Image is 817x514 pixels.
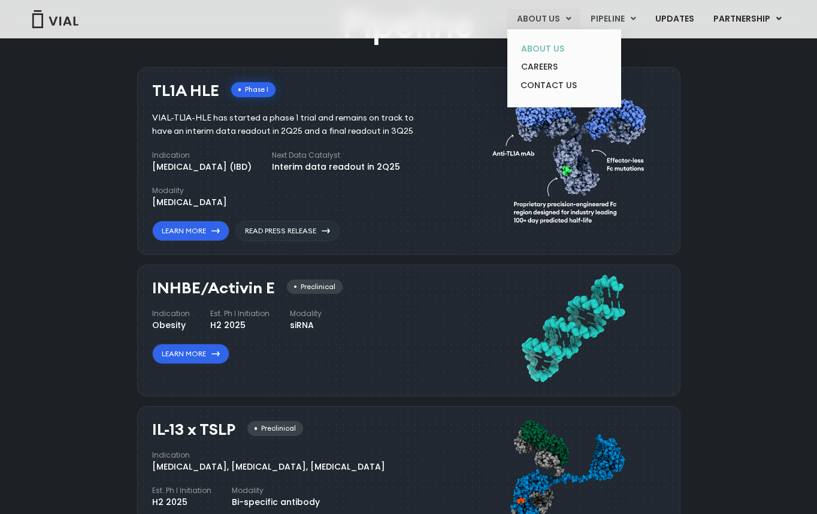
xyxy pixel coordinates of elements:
[152,450,385,461] h4: Indication
[272,150,400,161] h4: Next Data Catalyst
[152,421,235,438] h3: IL-13 x TSLP
[152,82,219,100] h3: TL1A HLE
[152,461,385,473] div: [MEDICAL_DATA], [MEDICAL_DATA], [MEDICAL_DATA]
[235,221,340,241] a: Read Press Release
[492,76,653,241] img: TL1A antibody diagram.
[232,496,320,509] div: Bi-specific antibody
[152,221,229,241] a: Learn More
[287,279,343,294] div: Preclinical
[152,308,190,319] h4: Indication
[247,421,303,436] div: Preclinical
[512,40,616,58] a: ABOUT US
[152,161,252,173] div: [MEDICAL_DATA] (IBD)
[512,58,616,76] a: CAREERS
[512,76,616,95] a: CONTACT US
[581,9,645,29] a: PIPELINEMenu Toggle
[152,185,227,196] h4: Modality
[152,150,252,161] h4: Indication
[210,319,270,332] div: H2 2025
[272,161,400,173] div: Interim data readout in 2Q25
[704,9,791,29] a: PARTNERSHIPMenu Toggle
[152,279,275,297] h3: INHBE/Activin E
[210,308,270,319] h4: Est. Ph I Initiation
[152,112,432,138] div: VIAL-TL1A-HLE has started a phase 1 trial and remains on track to have an interim data readout in...
[152,496,211,509] div: H2 2025
[31,10,79,28] img: Vial Logo
[507,9,580,29] a: ABOUT USMenu Toggle
[152,319,190,332] div: Obesity
[290,308,322,319] h4: Modality
[231,82,276,97] div: Phase I
[152,485,211,496] h4: Est. Ph I Initiation
[646,9,703,29] a: UPDATES
[152,344,229,364] a: Learn More
[232,485,320,496] h4: Modality
[152,196,227,209] div: [MEDICAL_DATA]
[290,319,322,332] div: siRNA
